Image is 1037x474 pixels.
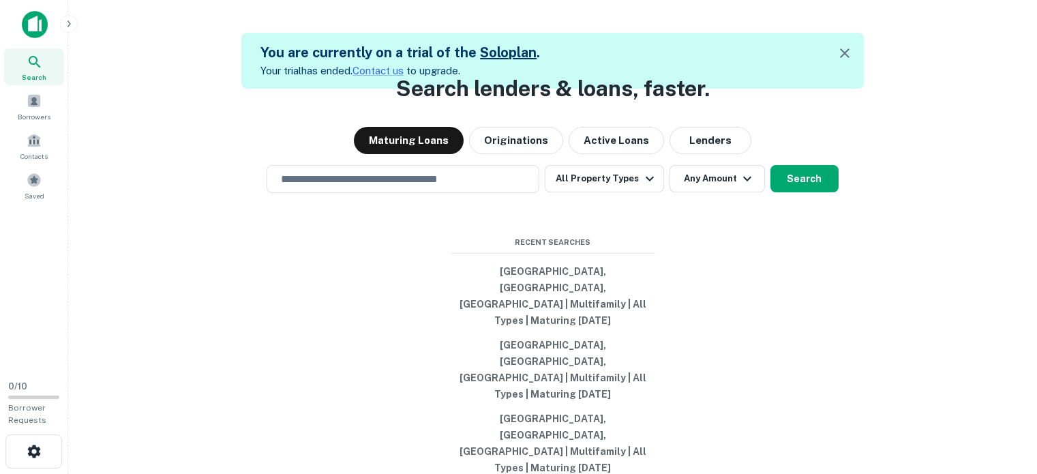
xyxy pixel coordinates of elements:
[451,237,655,248] span: Recent Searches
[22,72,46,83] span: Search
[670,165,765,192] button: Any Amount
[352,65,404,76] a: Contact us
[22,11,48,38] img: capitalize-icon.png
[4,128,64,164] a: Contacts
[480,44,537,61] a: Soloplan
[545,165,663,192] button: All Property Types
[770,165,839,192] button: Search
[20,151,48,162] span: Contacts
[451,333,655,406] button: [GEOGRAPHIC_DATA], [GEOGRAPHIC_DATA], [GEOGRAPHIC_DATA] | Multifamily | All Types | Maturing [DATE]
[4,167,64,204] a: Saved
[18,111,50,122] span: Borrowers
[260,42,540,63] h5: You are currently on a trial of the .
[396,72,710,105] h3: Search lenders & loans, faster.
[8,381,27,391] span: 0 / 10
[969,365,1037,430] iframe: Chat Widget
[469,127,563,154] button: Originations
[451,259,655,333] button: [GEOGRAPHIC_DATA], [GEOGRAPHIC_DATA], [GEOGRAPHIC_DATA] | Multifamily | All Types | Maturing [DATE]
[569,127,664,154] button: Active Loans
[4,48,64,85] a: Search
[4,88,64,125] a: Borrowers
[8,403,46,425] span: Borrower Requests
[354,127,464,154] button: Maturing Loans
[260,63,540,79] p: Your trial has ended. to upgrade.
[670,127,751,154] button: Lenders
[25,190,44,201] span: Saved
